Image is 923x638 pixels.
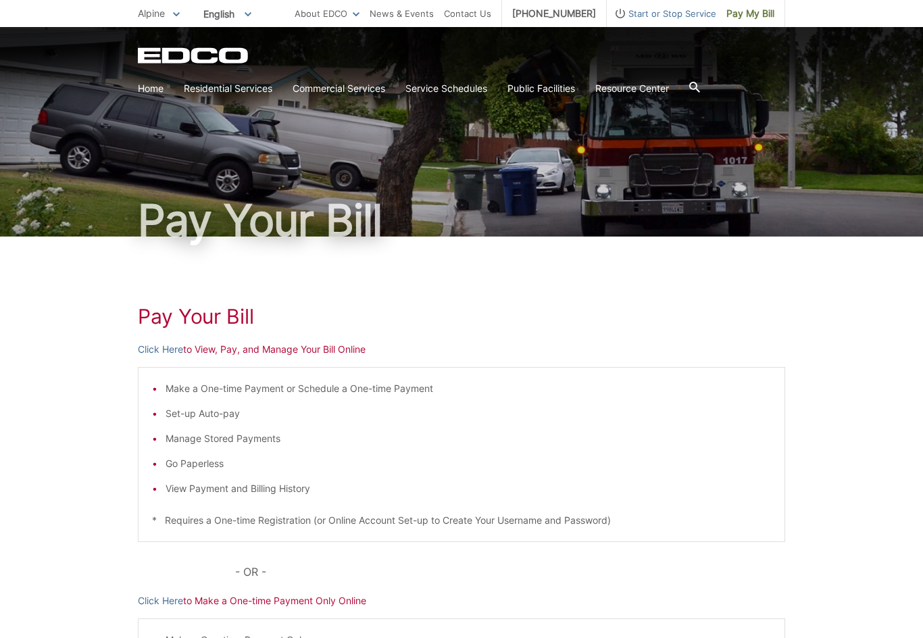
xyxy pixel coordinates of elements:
a: Public Facilities [507,81,575,96]
a: Contact Us [444,6,491,21]
a: Resource Center [595,81,669,96]
span: Pay My Bill [726,6,774,21]
p: - OR - [235,562,785,581]
p: to View, Pay, and Manage Your Bill Online [138,342,785,357]
a: Home [138,81,164,96]
p: to Make a One-time Payment Only Online [138,593,785,608]
span: English [193,3,261,25]
a: Commercial Services [293,81,385,96]
li: Go Paperless [166,456,771,471]
h1: Pay Your Bill [138,304,785,328]
span: Alpine [138,7,165,19]
h1: Pay Your Bill [138,199,785,242]
a: Click Here [138,342,183,357]
a: News & Events [370,6,434,21]
a: About EDCO [295,6,359,21]
a: Service Schedules [405,81,487,96]
li: Manage Stored Payments [166,431,771,446]
li: Set-up Auto-pay [166,406,771,421]
li: View Payment and Billing History [166,481,771,496]
a: Residential Services [184,81,272,96]
a: Click Here [138,593,183,608]
p: * Requires a One-time Registration (or Online Account Set-up to Create Your Username and Password) [152,513,771,528]
li: Make a One-time Payment or Schedule a One-time Payment [166,381,771,396]
a: EDCD logo. Return to the homepage. [138,47,250,64]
